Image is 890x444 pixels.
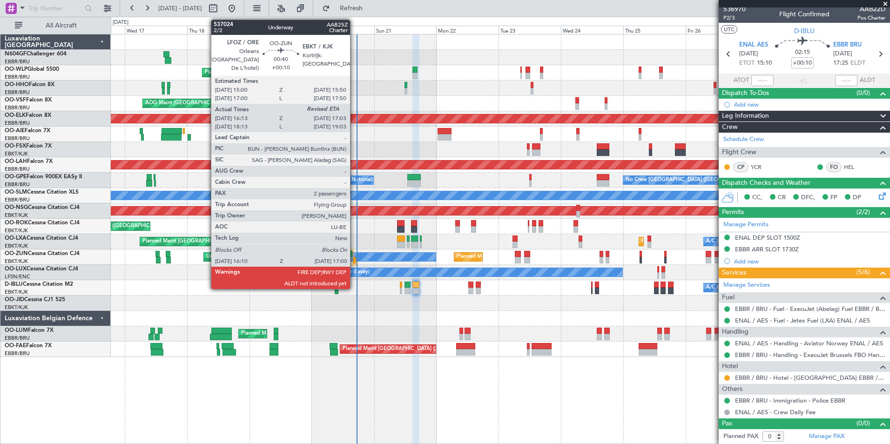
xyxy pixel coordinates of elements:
[5,97,26,103] span: OO-VSF
[5,235,78,241] a: OO-LXACessna Citation CJ4
[5,67,27,72] span: OO-WLP
[314,265,370,279] div: No Crew Nancy (Essey)
[723,135,764,144] a: Schedule Crew
[722,384,742,395] span: Others
[10,18,101,33] button: All Aircraft
[626,173,782,187] div: No Crew [GEOGRAPHIC_DATA] ([GEOGRAPHIC_DATA] National)
[24,22,98,29] span: All Aircraft
[856,267,870,277] span: (5/6)
[5,113,51,118] a: OO-ELKFalcon 8X
[752,193,762,202] span: CC,
[5,266,78,272] a: OO-LUXCessna Citation CJ4
[856,207,870,217] span: (2/2)
[5,189,27,195] span: OO-SLM
[5,220,28,226] span: OO-ROK
[734,76,749,85] span: ATOT
[735,245,799,253] div: EBBR ARR SLOT 1730Z
[5,258,28,265] a: EBKT/KJK
[5,350,30,357] a: EBBR/BRU
[113,19,128,27] div: [DATE]
[833,49,852,59] span: [DATE]
[5,150,28,157] a: EBKT/KJK
[641,235,750,249] div: Planned Maint Kortrijk-[GEOGRAPHIC_DATA]
[722,327,748,337] span: Handling
[5,82,54,87] a: OO-HHOFalcon 8X
[857,4,885,14] span: AAB22D
[722,122,738,133] span: Crew
[739,59,755,68] span: ETOT
[5,120,30,127] a: EBBR/BRU
[722,207,744,218] span: Permits
[5,343,26,349] span: OO-FAE
[751,75,774,86] input: --:--
[735,351,885,359] a: EBBR / BRU - Handling - ExecuJet Brussels FBO Handling Abelag
[809,432,844,441] a: Manage PAX
[706,235,879,249] div: A/C Unavailable [GEOGRAPHIC_DATA] ([GEOGRAPHIC_DATA] National)
[5,189,79,195] a: OO-SLMCessna Citation XLS
[5,297,65,303] a: OO-JIDCessna CJ1 525
[833,59,848,68] span: 17:25
[28,1,82,15] input: Trip Number
[826,162,842,172] div: FO
[778,193,786,202] span: CR
[739,49,758,59] span: [DATE]
[723,281,770,290] a: Manage Services
[249,26,312,34] div: Fri 19
[5,196,30,203] a: EBBR/BRU
[5,97,52,103] a: OO-VSFFalcon 8X
[206,250,357,264] div: Unplanned Maint [GEOGRAPHIC_DATA]-[GEOGRAPHIC_DATA]
[734,101,885,108] div: Add new
[561,26,623,34] div: Wed 24
[5,205,28,210] span: OO-NSG
[223,250,239,264] div: Owner
[145,96,307,110] div: AOG Maint [GEOGRAPHIC_DATA] ([GEOGRAPHIC_DATA] National)
[5,104,30,111] a: EBBR/BRU
[856,418,870,428] span: (0/0)
[499,26,561,34] div: Tue 23
[5,89,30,96] a: EBBR/BRU
[722,418,732,429] span: Pax
[706,281,879,295] div: A/C Unavailable [GEOGRAPHIC_DATA] ([GEOGRAPHIC_DATA] National)
[5,174,27,180] span: OO-GPE
[751,163,772,171] a: YCR
[5,212,28,219] a: EBKT/KJK
[125,26,187,34] div: Wed 17
[757,59,772,68] span: 15:10
[623,26,686,34] div: Thu 25
[721,25,737,34] button: UTC
[241,327,410,341] div: Planned Maint [GEOGRAPHIC_DATA] ([GEOGRAPHIC_DATA] National)
[723,432,758,441] label: Planned PAX
[5,128,25,134] span: OO-AIE
[723,4,746,14] span: 536970
[5,343,52,349] a: OO-FAEFalcon 7X
[436,26,499,34] div: Mon 22
[5,282,23,287] span: D-IBLU
[5,135,30,142] a: EBBR/BRU
[856,88,870,98] span: (0/0)
[686,26,748,34] div: Fri 26
[5,235,27,241] span: OO-LXA
[5,159,53,164] a: OO-LAHFalcon 7X
[733,162,748,172] div: CP
[722,111,769,121] span: Leg Information
[457,250,565,264] div: Planned Maint Kortrijk-[GEOGRAPHIC_DATA]
[343,342,511,356] div: Planned Maint [GEOGRAPHIC_DATA] ([GEOGRAPHIC_DATA] National)
[723,220,769,229] a: Manage Permits
[374,26,437,34] div: Sun 21
[318,1,374,16] button: Refresh
[5,242,28,249] a: EBKT/KJK
[332,5,371,12] span: Refresh
[5,220,80,226] a: OO-ROKCessna Citation CJ4
[5,205,80,210] a: OO-NSGCessna Citation CJ4
[5,128,50,134] a: OO-AIEFalcon 7X
[722,147,756,158] span: Flight Crew
[5,251,28,256] span: OO-ZUN
[801,193,815,202] span: DFC,
[850,59,865,68] span: ELDT
[833,40,862,50] span: EBBR BRU
[5,143,26,149] span: OO-FSX
[5,266,27,272] span: OO-LUX
[722,292,735,303] span: Fuel
[739,40,768,50] span: ENAL AES
[830,193,837,202] span: FP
